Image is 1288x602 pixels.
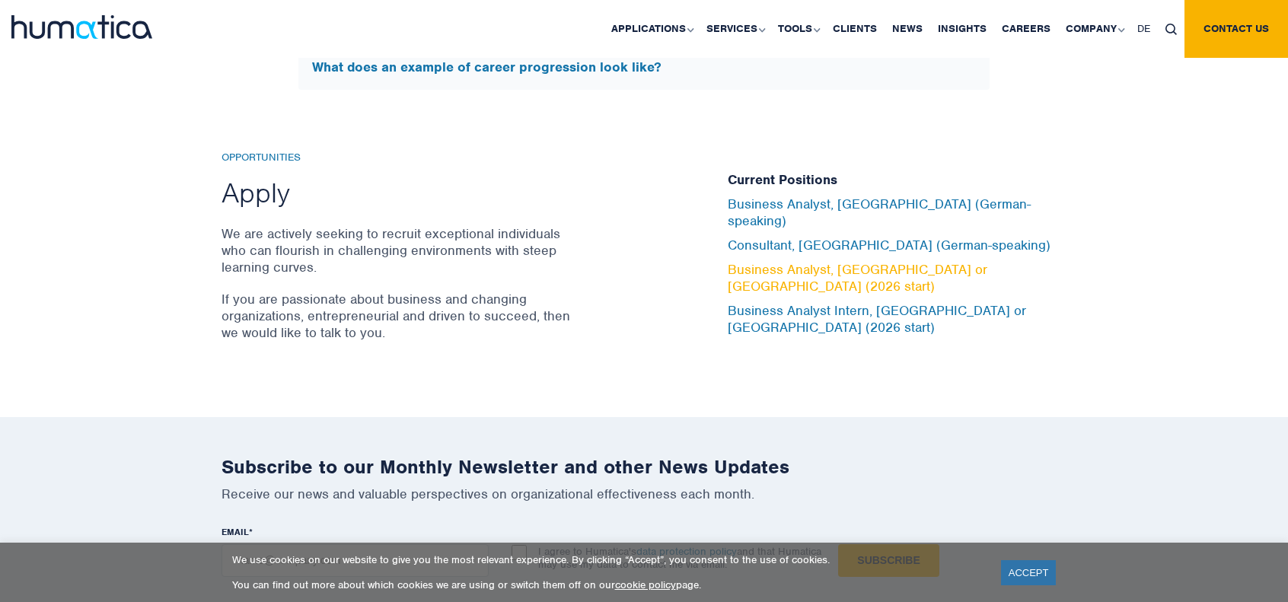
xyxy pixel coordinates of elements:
[222,526,249,538] span: EMAIL
[11,15,152,39] img: logo
[222,151,575,164] h6: Opportunities
[728,261,987,295] a: Business Analyst, [GEOGRAPHIC_DATA] or [GEOGRAPHIC_DATA] (2026 start)
[728,172,1066,189] h5: Current Positions
[728,237,1050,253] a: Consultant, [GEOGRAPHIC_DATA] (German-speaking)
[222,486,1066,502] p: Receive our news and valuable perspectives on organizational effectiveness each month.
[1165,24,1177,35] img: search_icon
[222,455,1066,479] h2: Subscribe to our Monthly Newsletter and other News Updates
[222,291,575,341] p: If you are passionate about business and changing organizations, entrepreneurial and driven to su...
[222,175,575,210] h2: Apply
[312,59,976,76] h5: What does an example of career progression look like?
[1001,560,1057,585] a: ACCEPT
[728,196,1031,229] a: Business Analyst, [GEOGRAPHIC_DATA] (German-speaking)
[615,578,676,591] a: cookie policy
[728,302,1026,336] a: Business Analyst Intern, [GEOGRAPHIC_DATA] or [GEOGRAPHIC_DATA] (2026 start)
[232,553,982,566] p: We use cookies on our website to give you the most relevant experience. By clicking “Accept”, you...
[222,225,575,276] p: We are actively seeking to recruit exceptional individuals who can flourish in challenging enviro...
[232,578,982,591] p: You can find out more about which cookies we are using or switch them off on our page.
[1137,22,1150,35] span: DE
